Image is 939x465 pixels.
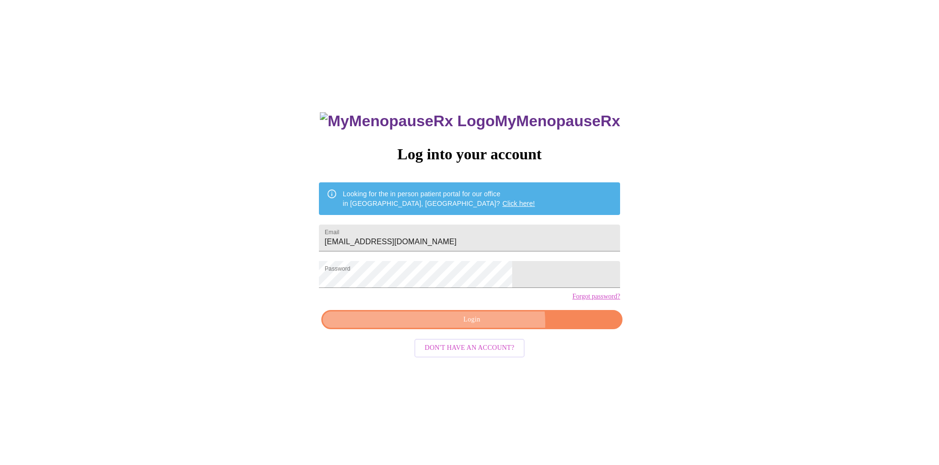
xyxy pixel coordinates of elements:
[503,200,535,207] a: Click here!
[425,342,515,354] span: Don't have an account?
[412,343,528,351] a: Don't have an account?
[319,145,620,163] h3: Log into your account
[332,314,611,326] span: Login
[320,112,494,130] img: MyMenopauseRx Logo
[572,293,620,300] a: Forgot password?
[343,185,535,212] div: Looking for the in person patient portal for our office in [GEOGRAPHIC_DATA], [GEOGRAPHIC_DATA]?
[320,112,620,130] h3: MyMenopauseRx
[414,339,525,358] button: Don't have an account?
[321,310,622,330] button: Login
